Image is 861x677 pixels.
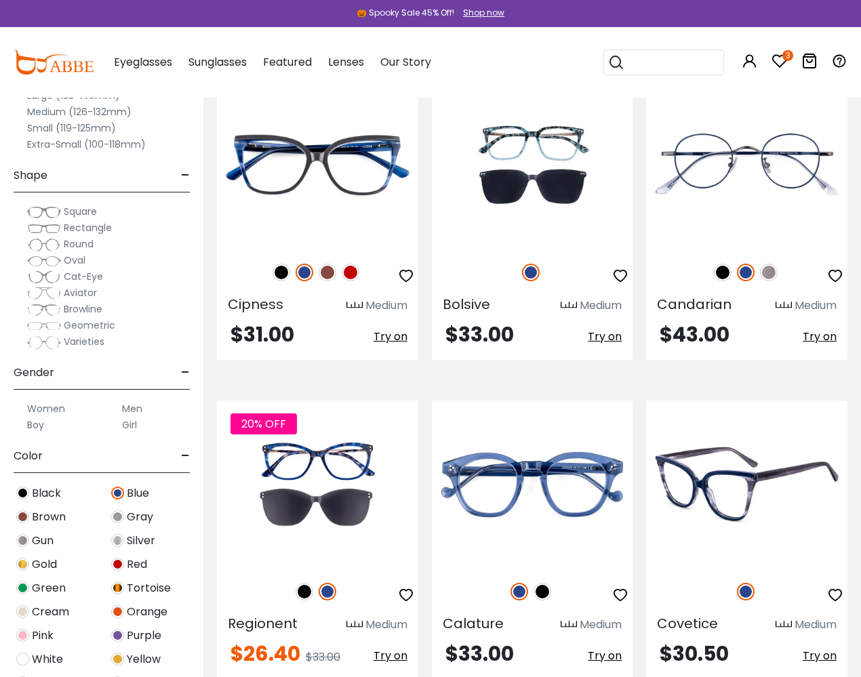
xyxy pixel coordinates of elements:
div: Medium [795,298,837,314]
div: Medium [580,298,622,314]
img: size ruler [561,620,577,630]
span: Gold [32,556,57,573]
a: Shop now [456,7,504,18]
img: Browline.png [27,303,61,316]
span: Try on [803,648,837,663]
span: Featured [263,54,312,70]
label: Extra-Small (100-118mm) [27,136,146,152]
a: Blue Regionent - Acetate,Metal ,clip on [217,401,418,568]
img: Gold [16,558,29,571]
span: $33.00 [445,320,514,349]
span: - [181,356,190,389]
span: Cream [32,604,69,620]
img: Blue Covetice - Acetate ,Universal Bridge Fit [646,401,847,568]
img: size ruler [346,301,363,311]
label: Medium (126-132mm) [27,104,132,120]
img: Blue [296,264,313,281]
img: Square.png [27,205,61,219]
span: Regionent [228,614,298,633]
img: Varieties.png [27,335,61,350]
img: Rectangle.png [27,222,61,235]
span: Shape [14,159,47,192]
img: Red [111,558,124,571]
label: Men [122,401,142,417]
div: Medium [365,298,407,314]
span: Sunglasses [188,54,247,70]
span: $43.00 [660,320,729,349]
img: Gray [111,510,124,523]
span: - [181,159,190,192]
img: Blue Candarian - Titanium ,Adjust Nose Pads [646,81,847,249]
span: Silver [127,533,155,549]
img: Blue [522,264,540,281]
img: Black [273,264,290,281]
span: Eyeglasses [114,54,172,70]
img: size ruler [776,620,792,630]
img: Brown [16,510,29,523]
span: Tortoise [127,580,171,596]
img: Aviator.png [27,287,61,300]
img: Blue [737,583,755,600]
img: Tortoise [111,581,124,594]
span: Varieties [64,335,104,348]
span: Square [64,205,97,218]
div: Medium [365,617,407,633]
span: Bolsive [443,295,490,314]
label: Boy [27,417,44,433]
span: Oval [64,253,85,267]
img: Yellow [111,653,124,665]
span: Aviator [64,286,97,300]
div: Medium [795,617,837,633]
button: Try on [588,325,622,349]
img: Blue [111,487,124,499]
img: size ruler [776,301,792,311]
button: Try on [588,644,622,668]
span: Cat-Eye [64,270,103,283]
span: $33.00 [445,639,514,668]
img: Blue Bolsive - Acetate,Metal ,clip on [432,81,633,249]
button: Try on [374,325,407,349]
button: Try on [374,644,407,668]
span: Our Story [380,54,431,70]
img: Brown [319,264,336,281]
img: Orange [111,605,124,618]
img: Blue [510,583,528,600]
img: Silver [111,534,124,547]
span: $33.00 [306,649,340,665]
img: Purple [111,629,124,642]
label: Small (119-125mm) [27,120,116,136]
img: Cream [16,605,29,618]
i: 3 [782,50,793,61]
img: Gun [16,534,29,547]
div: Medium [580,617,622,633]
span: Color [14,440,43,472]
a: Blue Cipness - Acetate ,Universal Bridge Fit [217,81,418,249]
span: Red [127,556,147,573]
img: Blue Calature - Acetate ,Universal Bridge Fit [432,401,633,568]
img: White [16,653,29,665]
div: 🎃 Spooky Sale 45% Off! [357,7,454,19]
span: Browline [64,302,102,316]
span: 20% OFF [231,413,297,434]
span: $26.40 [231,639,300,668]
button: Try on [803,325,837,349]
span: Green [32,580,66,596]
span: $31.00 [231,320,294,349]
span: Try on [803,329,837,344]
span: Pink [32,628,54,644]
span: Gray [127,509,153,525]
img: Gun [760,264,778,281]
span: Try on [588,648,622,663]
img: Red [342,264,359,281]
span: Gun [32,533,54,549]
span: Purple [127,628,161,644]
span: Covetice [657,614,718,633]
span: White [32,651,63,668]
span: Yellow [127,651,161,668]
img: Round.png [27,238,61,251]
img: Black [16,487,29,499]
a: 3 [772,56,788,71]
